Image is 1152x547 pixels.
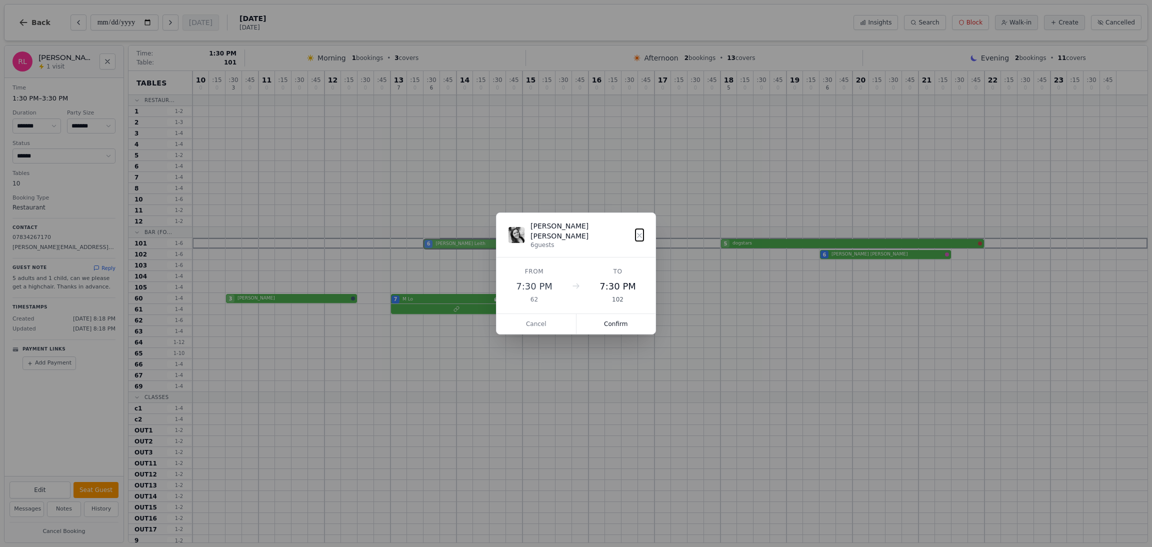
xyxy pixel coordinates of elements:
div: [PERSON_NAME] [PERSON_NAME] [530,221,635,241]
div: 102 [592,295,643,303]
div: 7:30 PM [592,279,643,293]
button: Cancel [496,314,576,334]
div: 62 [508,295,560,303]
div: To [592,267,643,275]
button: Confirm [576,314,656,334]
div: 6 guests [530,241,635,249]
div: 7:30 PM [508,279,560,293]
div: From [508,267,560,275]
